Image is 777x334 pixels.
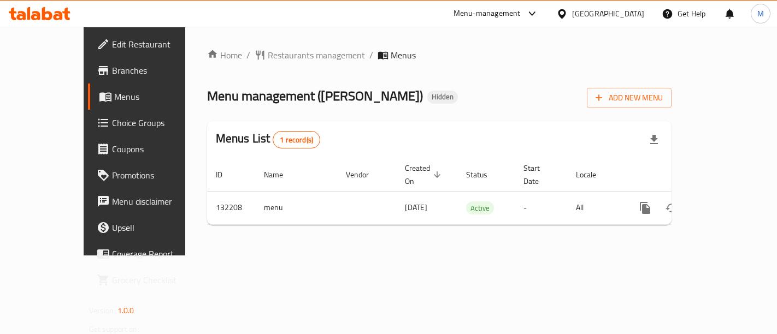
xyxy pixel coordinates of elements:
[112,273,204,287] span: Grocery Checklist
[587,88,672,108] button: Add New Menu
[207,49,242,62] a: Home
[264,168,297,181] span: Name
[658,195,685,221] button: Change Status
[88,110,213,136] a: Choice Groups
[88,241,213,267] a: Coverage Report
[112,116,204,129] span: Choice Groups
[207,158,746,225] table: enhanced table
[112,142,204,156] span: Coupons
[88,83,213,110] a: Menus
[89,303,116,318] span: Version:
[515,191,567,224] td: -
[216,130,320,148] h2: Menus List
[255,49,365,62] a: Restaurants management
[466,168,502,181] span: Status
[273,131,320,148] div: Total records count
[273,135,320,145] span: 1 record(s)
[268,49,365,62] span: Restaurants management
[112,64,204,77] span: Branches
[391,49,416,62] span: Menus
[427,92,458,102] span: Hidden
[255,191,337,224] td: menu
[632,195,658,221] button: more
[405,200,427,214] span: [DATE]
[757,8,764,20] span: M
[114,90,204,103] span: Menus
[112,247,204,260] span: Coverage Report
[454,7,521,20] div: Menu-management
[405,162,444,188] span: Created On
[623,158,746,192] th: Actions
[207,191,255,224] td: 132208
[572,8,644,20] div: [GEOGRAPHIC_DATA]
[112,221,204,234] span: Upsell
[112,169,204,182] span: Promotions
[216,168,237,181] span: ID
[88,57,213,83] a: Branches
[88,188,213,214] a: Menu disclaimer
[88,162,213,188] a: Promotions
[207,49,672,62] nav: breadcrumb
[523,162,554,188] span: Start Date
[88,267,213,293] a: Grocery Checklist
[369,49,373,62] li: /
[88,214,213,241] a: Upsell
[641,127,667,153] div: Export file
[567,191,623,224] td: All
[112,38,204,51] span: Edit Restaurant
[427,91,458,104] div: Hidden
[596,91,663,105] span: Add New Menu
[112,195,204,208] span: Menu disclaimer
[576,168,610,181] span: Locale
[207,83,423,108] span: Menu management ( [PERSON_NAME] )
[466,202,494,214] span: Active
[88,31,213,57] a: Edit Restaurant
[346,168,383,181] span: Vendor
[246,49,250,62] li: /
[117,303,134,318] span: 1.0.0
[88,136,213,162] a: Coupons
